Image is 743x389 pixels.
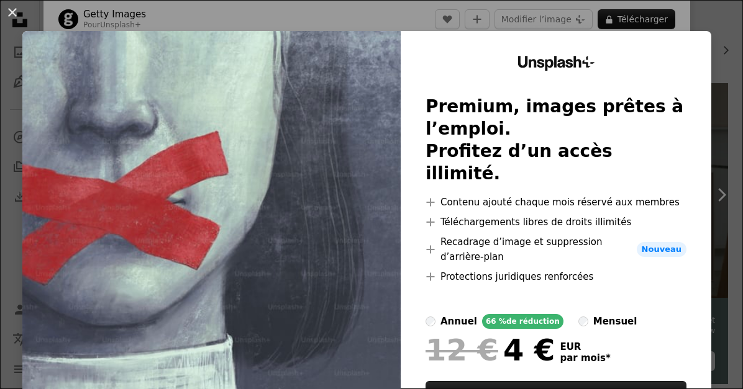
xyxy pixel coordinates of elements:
[560,341,610,352] span: EUR
[637,242,686,257] span: Nouveau
[560,352,610,364] span: par mois *
[593,314,637,329] div: mensuel
[426,316,435,326] input: annuel66 %de réduction
[426,334,555,366] div: 4 €
[426,235,686,264] li: Recadrage d’image et suppression d’arrière-plan
[426,334,498,366] span: 12 €
[578,316,588,326] input: mensuel
[440,314,477,329] div: annuel
[482,314,563,329] div: 66 % de réduction
[426,96,686,185] h2: Premium, images prêtes à l’emploi. Profitez d’un accès illimité.
[426,215,686,230] li: Téléchargements libres de droits illimités
[426,195,686,210] li: Contenu ajouté chaque mois réservé aux membres
[426,269,686,284] li: Protections juridiques renforcées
